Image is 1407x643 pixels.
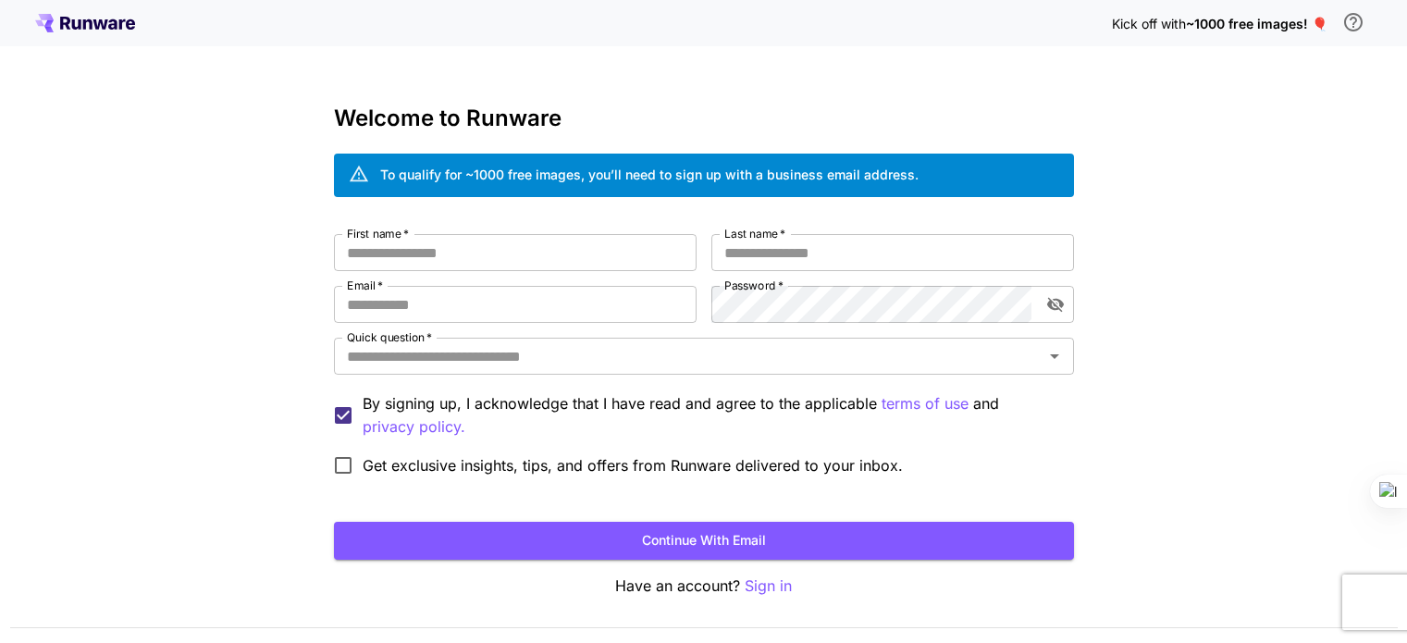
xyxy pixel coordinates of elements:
[363,415,465,439] button: By signing up, I acknowledge that I have read and agree to the applicable terms of use and
[1186,16,1327,31] span: ~1000 free images! 🎈
[1112,16,1186,31] span: Kick off with
[347,278,383,293] label: Email
[882,392,969,415] button: By signing up, I acknowledge that I have read and agree to the applicable and privacy policy.
[347,226,409,241] label: First name
[363,415,465,439] p: privacy policy.
[347,329,432,345] label: Quick question
[334,575,1074,598] p: Have an account?
[745,575,792,598] button: Sign in
[882,392,969,415] p: terms of use
[363,392,1059,439] p: By signing up, I acknowledge that I have read and agree to the applicable and
[334,522,1074,560] button: Continue with email
[334,105,1074,131] h3: Welcome to Runware
[724,226,785,241] label: Last name
[1042,343,1068,369] button: Open
[380,165,919,184] div: To qualify for ~1000 free images, you’ll need to sign up with a business email address.
[363,454,903,476] span: Get exclusive insights, tips, and offers from Runware delivered to your inbox.
[1039,288,1072,321] button: toggle password visibility
[724,278,784,293] label: Password
[1335,4,1372,41] button: In order to qualify for free credit, you need to sign up with a business email address and click ...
